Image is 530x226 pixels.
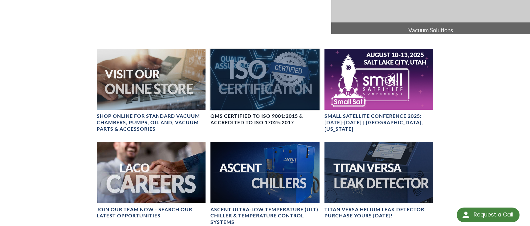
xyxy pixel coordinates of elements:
h4: TITAN VERSA Helium Leak Detector: Purchase Yours [DATE]! [324,206,433,219]
span: Vacuum Solutions [331,22,530,38]
a: ISO Certification headerQMS CERTIFIED to ISO 9001:2015 & Accredited to ISO 17025:2017 [210,49,319,126]
h4: Join our team now - SEARCH OUR LATEST OPPORTUNITIES [97,206,206,219]
a: Small Satellite Conference 2025: August 10-13 | Salt Lake City, UtahSmall Satellite Conference 20... [324,49,433,132]
a: Visit Our Online Store headerSHOP ONLINE FOR STANDARD VACUUM CHAMBERS, PUMPS, OIL AND, VACUUM PAR... [97,49,206,132]
div: Request a Call [457,208,520,222]
img: round button [461,210,471,220]
h4: Ascent Ultra-Low Temperature (ULT) Chiller & Temperature Control Systems [210,206,319,225]
div: Request a Call [474,208,513,222]
a: TITAN VERSA bannerTITAN VERSA Helium Leak Detector: Purchase Yours [DATE]! [324,142,433,219]
a: Ascent Chiller ImageAscent Ultra-Low Temperature (ULT) Chiller & Temperature Control Systems [210,142,319,225]
h4: Small Satellite Conference 2025: [DATE]-[DATE] | [GEOGRAPHIC_DATA], [US_STATE] [324,113,433,132]
h4: QMS CERTIFIED to ISO 9001:2015 & Accredited to ISO 17025:2017 [210,113,319,126]
a: Join our team now - SEARCH OUR LATEST OPPORTUNITIES [97,142,206,219]
h4: SHOP ONLINE FOR STANDARD VACUUM CHAMBERS, PUMPS, OIL AND, VACUUM PARTS & ACCESSORIES [97,113,206,132]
